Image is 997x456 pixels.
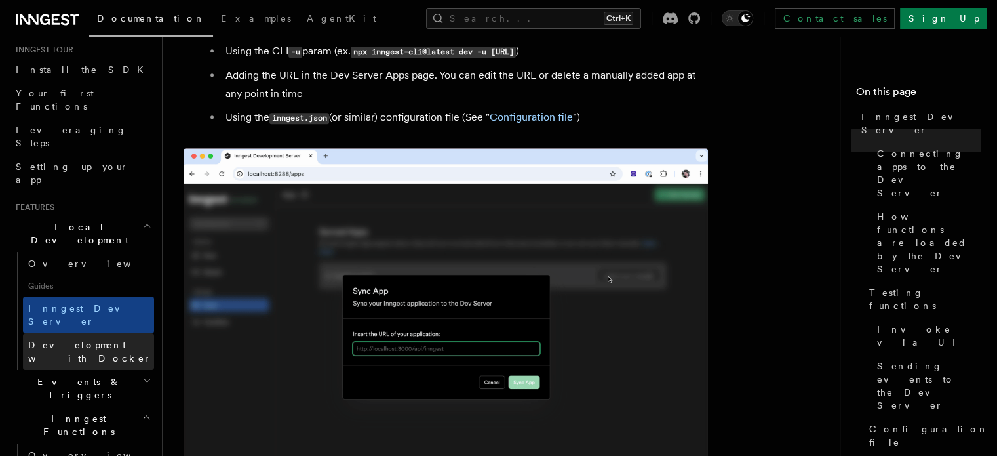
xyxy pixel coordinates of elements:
a: Setting up your app [10,155,154,192]
button: Local Development [10,215,154,252]
a: Sign Up [900,8,987,29]
a: Your first Functions [10,81,154,118]
span: Inngest Functions [10,412,142,438]
a: Development with Docker [23,333,154,370]
a: Configuration file [490,111,573,123]
span: Guides [23,276,154,297]
h4: On this page [856,84,981,105]
code: inngest.json [269,113,329,124]
li: Using the CLI param (ex. ) [222,42,708,61]
a: Inngest Dev Server [23,297,154,333]
a: Sending events to the Dev Server [872,354,981,417]
span: Install the SDK [16,64,151,75]
a: Invoke via UI [872,318,981,354]
span: Documentation [97,13,205,24]
a: Examples [213,4,299,35]
span: Sending events to the Dev Server [877,360,981,412]
span: Configuration file [869,423,988,449]
span: Inngest Dev Server [861,110,981,136]
button: Events & Triggers [10,370,154,407]
a: Overview [23,252,154,276]
a: AgentKit [299,4,384,35]
a: Install the SDK [10,58,154,81]
span: How functions are loaded by the Dev Server [877,210,981,276]
li: Using the (or similar) configuration file (See " ") [222,108,708,127]
span: Invoke via UI [877,323,981,349]
button: Inngest Functions [10,407,154,444]
code: -u [288,47,302,58]
span: Events & Triggers [10,375,143,402]
span: Overview [28,259,163,269]
a: Contact sales [775,8,895,29]
div: Local Development [10,252,154,370]
a: Testing functions [864,281,981,318]
span: Examples [221,13,291,24]
a: Configuration file [864,417,981,454]
a: Inngest Dev Server [856,105,981,142]
a: How functions are loaded by the Dev Server [872,205,981,281]
a: Connecting apps to the Dev Server [872,142,981,205]
button: Search...Ctrl+K [426,8,641,29]
code: npx inngest-cli@latest dev -u [URL] [351,47,516,58]
span: Development with Docker [28,340,151,363]
button: Toggle dark mode [722,10,753,26]
a: Leveraging Steps [10,118,154,155]
span: Setting up your app [16,161,128,185]
span: Your first Functions [16,88,94,112]
kbd: Ctrl+K [604,12,633,25]
span: Inngest tour [10,45,73,55]
a: Documentation [89,4,213,37]
span: Connecting apps to the Dev Server [877,147,981,199]
span: Inngest Dev Server [28,303,140,327]
span: Testing functions [869,286,981,312]
span: Local Development [10,220,143,247]
span: AgentKit [307,13,376,24]
span: Features [10,202,54,213]
li: Adding the URL in the Dev Server Apps page. You can edit the URL or delete a manually added app a... [222,66,708,103]
span: Leveraging Steps [16,125,127,148]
